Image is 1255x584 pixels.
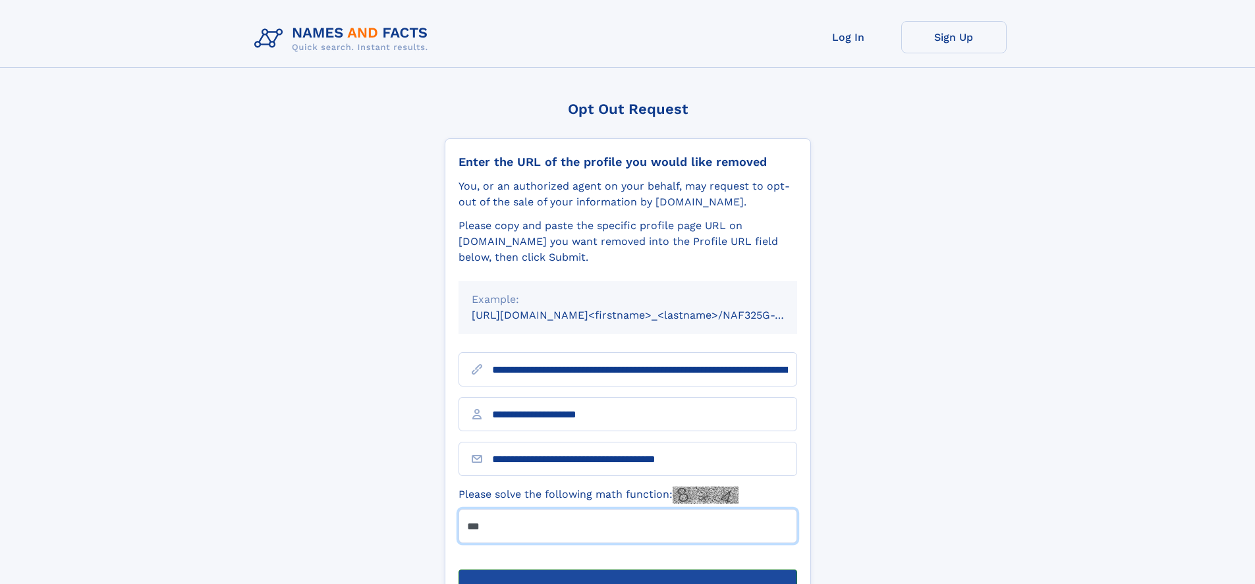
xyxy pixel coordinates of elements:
[445,101,811,117] div: Opt Out Request
[796,21,901,53] a: Log In
[901,21,1007,53] a: Sign Up
[249,21,439,57] img: Logo Names and Facts
[459,155,797,169] div: Enter the URL of the profile you would like removed
[472,292,784,307] div: Example:
[459,218,797,265] div: Please copy and paste the specific profile page URL on [DOMAIN_NAME] you want removed into the Pr...
[459,487,739,504] label: Please solve the following math function:
[472,309,822,321] small: [URL][DOMAIN_NAME]<firstname>_<lastname>/NAF325G-xxxxxxxx
[459,178,797,210] div: You, or an authorized agent on your behalf, may request to opt-out of the sale of your informatio...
